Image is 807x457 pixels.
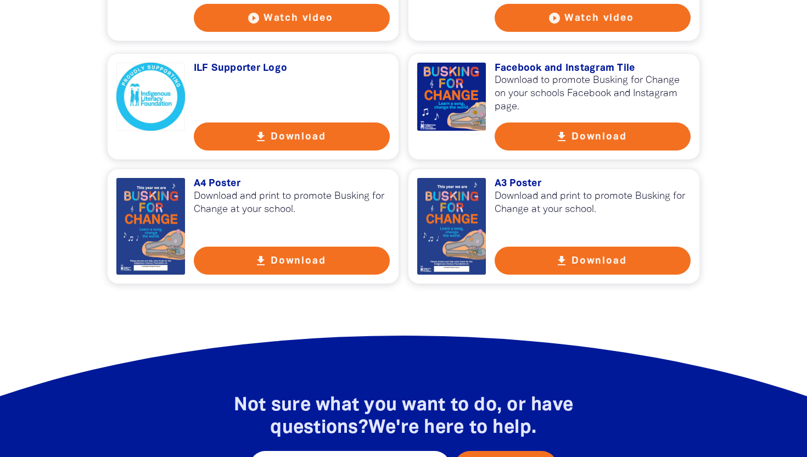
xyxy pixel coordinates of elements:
i: play_circle_filled [247,12,260,25]
button: get_app Download [495,122,691,151]
button: get_app Download [194,122,390,151]
button: play_circle_filled Watch video [194,4,390,32]
i: get_app [254,130,267,143]
i: play_circle_filled [548,12,561,25]
i: get_app [555,254,568,267]
span: Not sure what you want to do, or have questions? [234,397,573,437]
h3: ILF Supporter Logo [194,63,390,75]
button: play_circle_filled Watch video [495,4,691,32]
button: get_app Download [194,247,390,275]
i: get_app [555,130,568,143]
h3: A3 Poster [495,178,691,190]
strong: We're here to help. [368,420,537,437]
button: get_app Download [495,247,691,275]
i: get_app [254,254,267,267]
h3: A4 Poster [194,178,390,190]
h3: Facebook and Instagram Tile [495,63,691,75]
